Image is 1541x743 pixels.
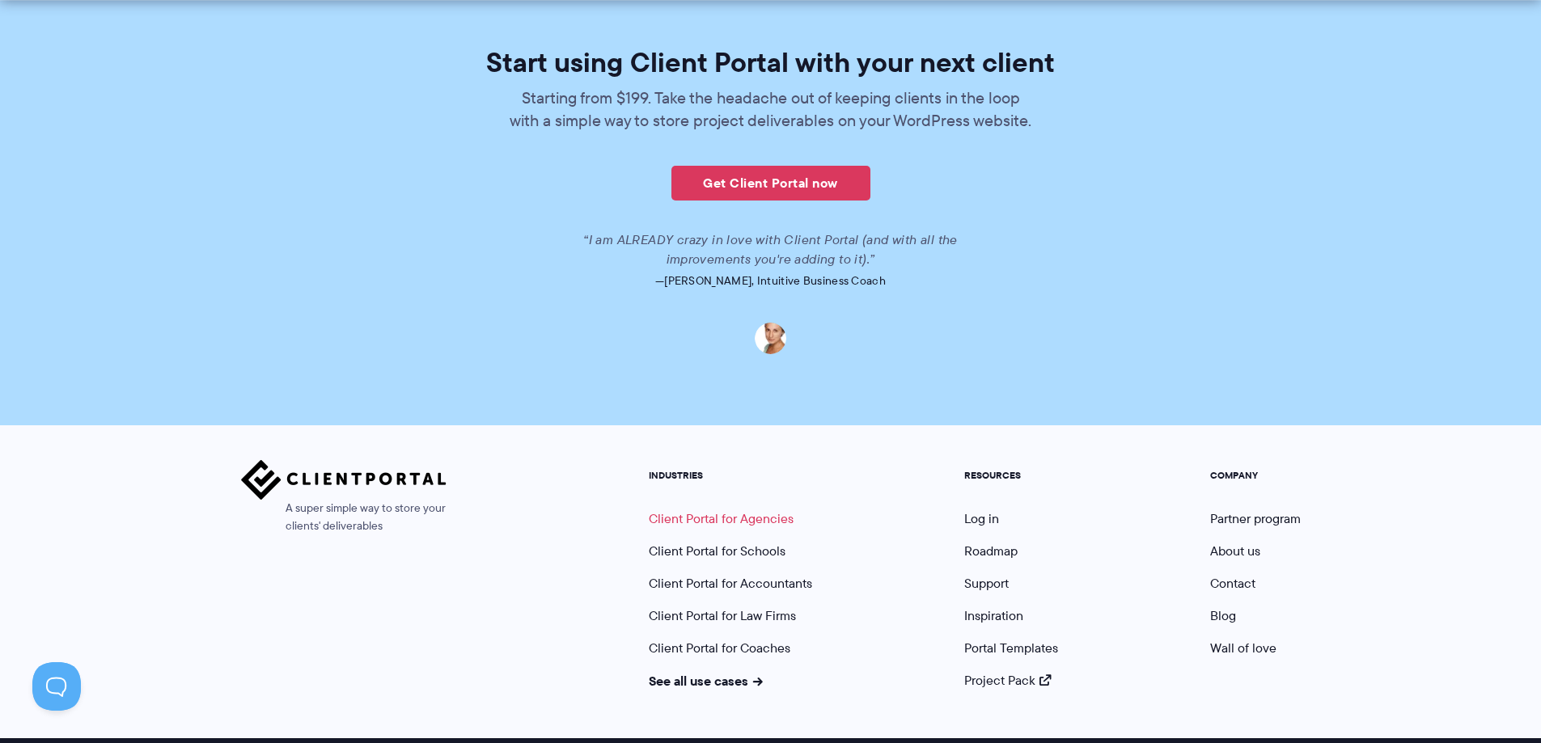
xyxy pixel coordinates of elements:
[649,639,790,657] a: Client Portal for Coaches
[649,509,794,528] a: Client Portal for Agencies
[964,542,1018,560] a: Roadmap
[241,500,447,535] span: A super simple way to store your clients' deliverables
[565,230,977,269] p: “I am ALREADY crazy in love with Client Portal (and with all the improvements you're adding to it).”
[964,470,1058,481] h5: RESOURCES
[508,87,1034,132] p: Starting from $199. Take the headache out of keeping clients in the loop with a simple way to sto...
[964,509,999,528] a: Log in
[1210,509,1301,528] a: Partner program
[1210,574,1255,593] a: Contact
[1210,542,1260,560] a: About us
[649,470,812,481] h5: INDUSTRIES
[649,574,812,593] a: Client Portal for Accountants
[964,671,1052,690] a: Project Pack
[316,269,1225,292] p: —[PERSON_NAME], Intuitive Business Coach
[964,574,1009,593] a: Support
[649,671,764,690] a: See all use cases
[964,606,1023,625] a: Inspiration
[32,662,81,711] iframe: Toggle Customer Support
[649,606,796,625] a: Client Portal for Law Firms
[964,639,1058,657] a: Portal Templates
[649,542,785,560] a: Client Portal for Schools
[1210,470,1301,481] h5: COMPANY
[1210,639,1276,657] a: Wall of love
[1210,606,1236,625] a: Blog
[316,49,1225,76] h2: Start using Client Portal with your next client
[671,166,870,201] a: Get Client Portal now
